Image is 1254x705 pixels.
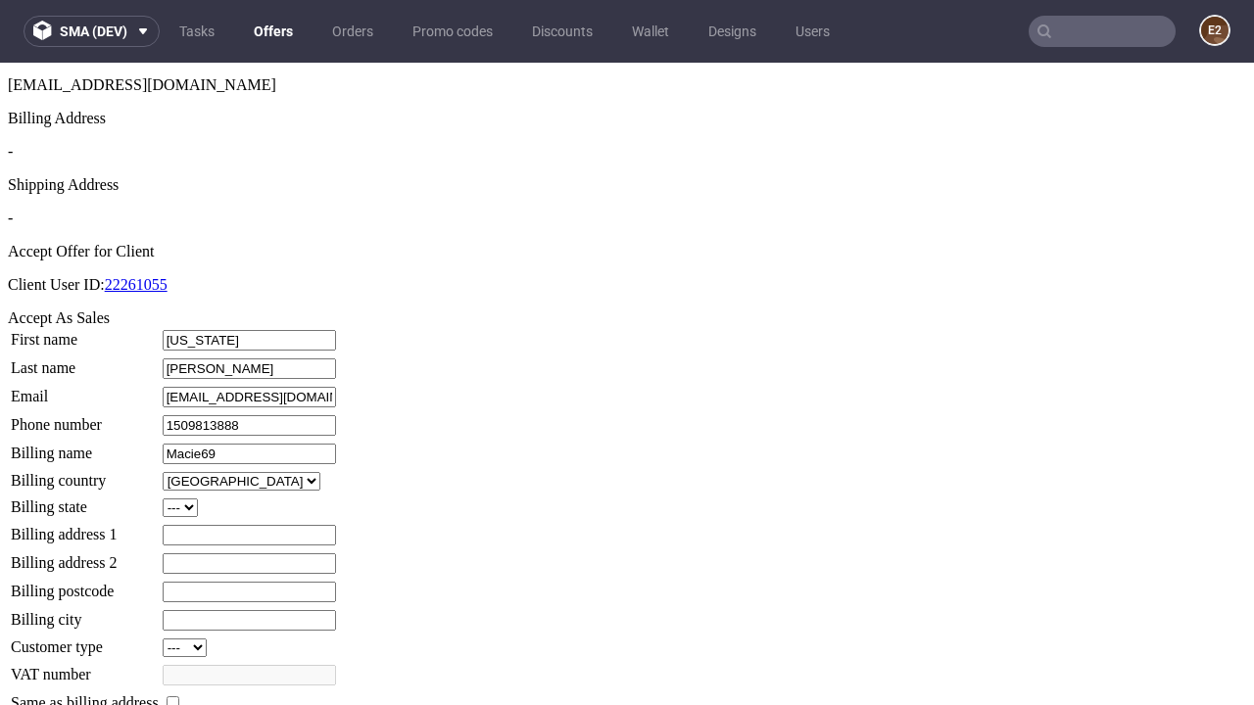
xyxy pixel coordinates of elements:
[10,435,160,455] td: Billing state
[697,16,768,47] a: Designs
[10,575,160,595] td: Customer type
[10,380,160,402] td: Billing name
[242,16,305,47] a: Offers
[8,213,1246,231] p: Client User ID:
[10,408,160,429] td: Billing country
[8,114,1246,131] div: Shipping Address
[8,14,276,30] span: [EMAIL_ADDRESS][DOMAIN_NAME]
[620,16,681,47] a: Wallet
[1201,17,1229,44] figcaption: e2
[8,80,13,97] span: -
[320,16,385,47] a: Orders
[784,16,842,47] a: Users
[10,546,160,569] td: Billing city
[8,47,1246,65] div: Billing Address
[60,24,127,38] span: sma (dev)
[105,213,168,230] a: 22261055
[10,461,160,484] td: Billing address 1
[10,323,160,346] td: Email
[10,601,160,624] td: VAT number
[8,247,1246,264] div: Accept As Sales
[520,16,604,47] a: Discounts
[8,180,1246,198] div: Accept Offer for Client
[8,147,13,164] span: -
[10,295,160,317] td: Last name
[10,266,160,289] td: First name
[10,352,160,374] td: Phone number
[10,518,160,540] td: Billing postcode
[168,16,226,47] a: Tasks
[24,16,160,47] button: sma (dev)
[10,490,160,512] td: Billing address 2
[10,630,160,651] td: Same as billing address
[401,16,505,47] a: Promo codes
